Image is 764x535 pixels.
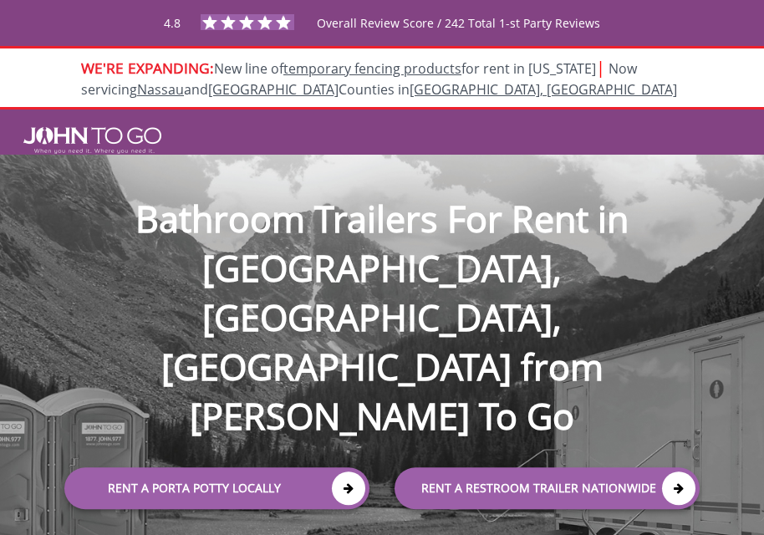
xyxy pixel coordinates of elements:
a: Nassau [137,80,184,99]
a: temporary fencing products [283,59,461,78]
a: [GEOGRAPHIC_DATA], [GEOGRAPHIC_DATA] [410,80,677,99]
h1: Bathroom Trailers For Rent in [GEOGRAPHIC_DATA], [GEOGRAPHIC_DATA], [GEOGRAPHIC_DATA] from [PERSO... [48,140,716,441]
span: WE'RE EXPANDING: [81,58,214,78]
span: 4.8 [164,15,181,31]
img: JOHN to go [23,127,161,154]
span: Now servicing and Counties in [81,59,677,99]
span: | [596,56,605,79]
span: New line of for rent in [US_STATE] [81,59,677,99]
span: Overall Review Score / 242 Total 1-st Party Reviews [317,15,600,64]
a: rent a RESTROOM TRAILER Nationwide [395,467,700,509]
a: [GEOGRAPHIC_DATA] [208,80,339,99]
a: Rent a Porta Potty Locally [64,467,369,509]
